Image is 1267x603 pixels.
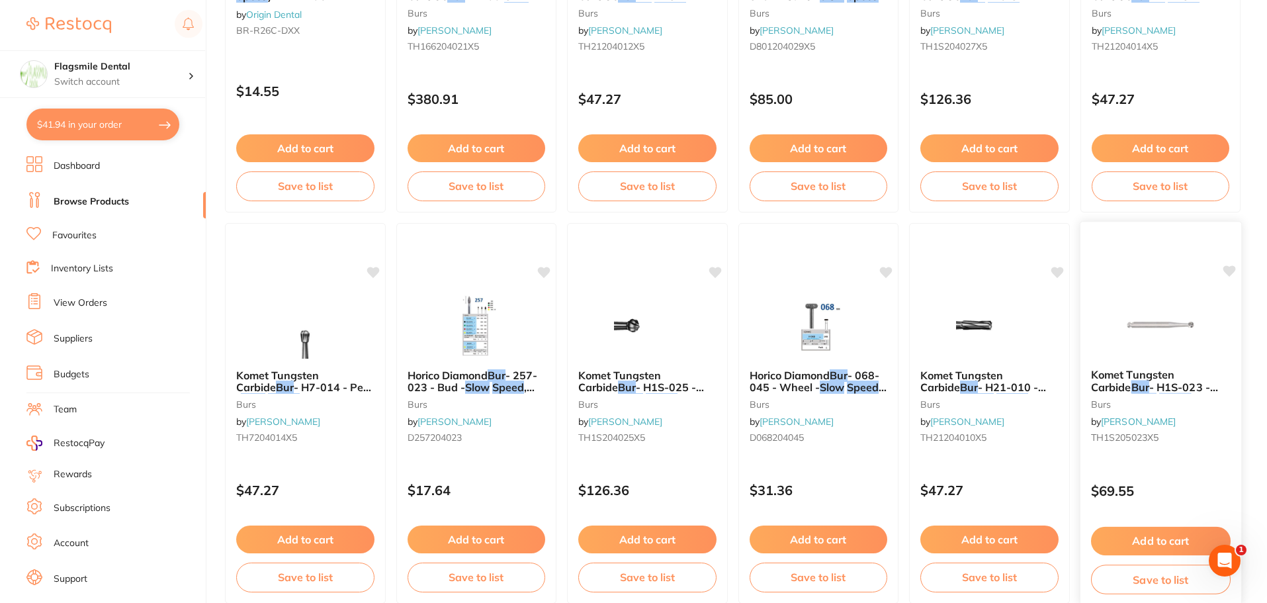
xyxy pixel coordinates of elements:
[920,526,1059,553] button: Add to cart
[920,483,1059,498] p: $47.27
[750,369,888,394] b: Horico Diamond Bur - 068-045 - Wheel - Slow Speed, Right Angle (RA), 1-Pack
[54,437,105,450] span: RestocqPay
[1236,545,1246,555] span: 1
[1092,24,1176,36] span: by
[750,526,888,553] button: Add to cart
[54,75,188,89] p: Switch account
[578,134,717,162] button: Add to cart
[408,40,479,52] span: TH166204021X5
[750,8,888,19] small: burs
[750,369,830,382] span: Horico Diamond
[408,526,546,553] button: Add to cart
[54,537,89,550] a: Account
[236,563,374,592] button: Save to list
[504,2,529,15] em: Slow
[492,381,524,394] em: Speed
[750,483,888,498] p: $31.36
[578,91,717,107] p: $47.27
[417,24,492,36] a: [PERSON_NAME]
[54,468,92,481] a: Rewards
[236,24,300,36] span: BR-R26C-DXX
[830,369,848,382] em: Bur
[920,563,1059,592] button: Save to list
[26,436,42,451] img: RestocqPay
[26,436,105,451] a: RestocqPay
[408,432,462,443] span: D257204023
[1092,171,1230,201] button: Save to list
[1090,393,1223,418] span: , Right Angle Long (RAL), 5-Pack
[54,297,107,310] a: View Orders
[236,171,374,201] button: Save to list
[408,91,546,107] p: $380.91
[54,160,100,173] a: Dashboard
[750,399,888,410] small: burs
[820,381,844,394] em: Slow
[268,393,300,406] em: Speed
[1102,24,1176,36] a: [PERSON_NAME]
[488,369,505,382] em: Bur
[236,134,374,162] button: Add to cart
[1117,291,1203,358] img: Komet Tungsten Carbide Bur - H1S-023 - Round - Slow Speed, Right Angle Long (RAL), 5-Pack
[988,2,1020,15] em: Speed
[578,369,717,394] b: Komet Tungsten Carbide Bur - H1S-025 - Round - Slow Speed, Right Angle (RA), 5-Pack
[996,393,1028,406] em: Speed
[654,2,686,15] em: Speed
[750,369,879,394] span: - 068-045 - Wheel -
[262,293,348,359] img: Komet Tungsten Carbide Bur - H7-014 - Pear - Slow Speed, Right Angle (RA), 5-Pack
[578,563,717,592] button: Save to list
[54,332,93,346] a: Suppliers
[26,10,111,40] a: Restocq Logo
[408,399,546,410] small: burs
[1090,381,1217,406] span: - H1S-023 - Round -
[408,369,537,394] span: - 257-023 - Bud -
[26,17,111,33] img: Restocq Logo
[646,393,677,406] em: Speed
[760,416,834,428] a: [PERSON_NAME]
[775,293,861,359] img: Horico Diamond Bur - 068-045 - Wheel - Slow Speed, Right Angle (RA), 1-Pack
[408,381,535,406] span: , Right Angle (RA), 1-Pack
[960,381,978,394] em: Bur
[760,24,834,36] a: [PERSON_NAME]
[408,369,488,382] span: Horico Diamond
[465,381,490,394] em: Slow
[408,483,546,498] p: $17.64
[417,416,492,428] a: [PERSON_NAME]
[750,432,804,443] span: D068204045
[408,369,546,394] b: Horico Diamond Bur - 257-023 - Bud - Slow Speed, Right Angle (RA), 1-Pack
[969,393,994,406] em: Slow
[578,40,644,52] span: TH21204012X5
[961,2,985,15] em: Slow
[1090,565,1230,594] button: Save to list
[750,91,888,107] p: $85.00
[920,369,1059,394] b: Komet Tungsten Carbide Bur - H21-010 - Cylinder - Slow Speed, Right Angle (RA), 5-Pack
[236,432,297,443] span: TH7204014X5
[1158,393,1190,406] em: Speed
[920,399,1059,410] small: burs
[920,8,1059,19] small: burs
[236,369,374,394] b: Komet Tungsten Carbide Bur - H7-014 - Pear - Slow Speed, Right Angle (RA), 5-Pack
[578,416,662,428] span: by
[619,393,643,406] em: Slow
[408,24,492,36] span: by
[1090,432,1158,443] span: TH1S205023X5
[236,393,365,418] span: , Right Angle (RA), 5-Pack
[588,24,662,36] a: [PERSON_NAME]
[246,416,320,428] a: [PERSON_NAME]
[1131,381,1149,394] em: Bur
[54,502,110,515] a: Subscriptions
[920,24,1004,36] span: by
[1168,2,1200,15] em: Speed
[578,24,662,36] span: by
[1131,393,1156,406] em: Slow
[920,381,1046,406] span: - H21-010 - Cylinder -
[750,24,834,36] span: by
[930,416,1004,428] a: [PERSON_NAME]
[750,416,834,428] span: by
[750,40,815,52] span: D801204029X5
[588,416,662,428] a: [PERSON_NAME]
[276,381,294,394] em: Bur
[236,483,374,498] p: $47.27
[750,134,888,162] button: Add to cart
[847,381,879,394] em: Speed
[236,9,302,21] span: by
